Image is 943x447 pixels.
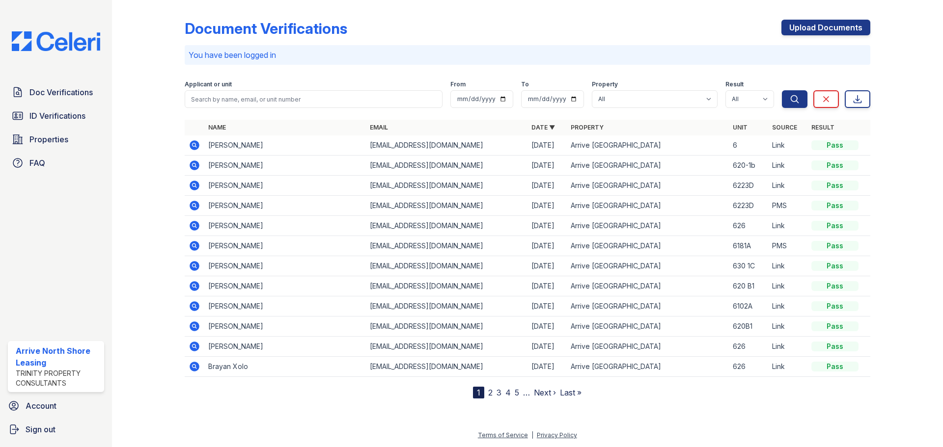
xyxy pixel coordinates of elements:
[366,316,527,337] td: [EMAIL_ADDRESS][DOMAIN_NAME]
[560,388,582,397] a: Last »
[521,80,529,88] label: To
[527,276,567,296] td: [DATE]
[29,86,93,98] span: Doc Verifications
[768,196,807,216] td: PMS
[478,431,528,439] a: Terms of Service
[902,408,933,437] iframe: chat widget
[571,124,604,131] a: Property
[16,368,100,388] div: Trinity Property Consultants
[370,124,388,131] a: Email
[527,236,567,256] td: [DATE]
[4,420,108,439] a: Sign out
[768,176,807,196] td: Link
[185,90,443,108] input: Search by name, email, or unit number
[29,110,85,122] span: ID Verifications
[204,216,366,236] td: [PERSON_NAME]
[811,301,859,311] div: Pass
[26,400,56,412] span: Account
[8,106,104,126] a: ID Verifications
[204,337,366,357] td: [PERSON_NAME]
[204,316,366,337] td: [PERSON_NAME]
[534,388,556,397] a: Next ›
[567,236,728,256] td: Arrive [GEOGRAPHIC_DATA]
[527,337,567,357] td: [DATE]
[527,216,567,236] td: [DATE]
[811,160,859,170] div: Pass
[768,276,807,296] td: Link
[811,362,859,371] div: Pass
[811,281,859,291] div: Pass
[366,196,527,216] td: [EMAIL_ADDRESS][DOMAIN_NAME]
[366,216,527,236] td: [EMAIL_ADDRESS][DOMAIN_NAME]
[185,80,232,88] label: Applicant or unit
[204,276,366,296] td: [PERSON_NAME]
[811,241,859,251] div: Pass
[811,201,859,210] div: Pass
[29,133,68,145] span: Properties
[204,156,366,176] td: [PERSON_NAME]
[531,431,533,439] div: |
[527,256,567,276] td: [DATE]
[488,388,493,397] a: 2
[811,342,859,351] div: Pass
[768,296,807,316] td: Link
[768,316,807,337] td: Link
[567,216,728,236] td: Arrive [GEOGRAPHIC_DATA]
[567,337,728,357] td: Arrive [GEOGRAPHIC_DATA]
[811,221,859,231] div: Pass
[4,396,108,416] a: Account
[733,124,748,131] a: Unit
[473,387,484,398] div: 1
[366,256,527,276] td: [EMAIL_ADDRESS][DOMAIN_NAME]
[204,135,366,156] td: [PERSON_NAME]
[768,156,807,176] td: Link
[567,296,728,316] td: Arrive [GEOGRAPHIC_DATA]
[16,345,100,368] div: Arrive North Shore Leasing
[497,388,501,397] a: 3
[505,388,511,397] a: 4
[527,296,567,316] td: [DATE]
[527,156,567,176] td: [DATE]
[29,157,45,169] span: FAQ
[592,80,618,88] label: Property
[811,124,834,131] a: Result
[729,135,768,156] td: 6
[729,156,768,176] td: 620-1b
[811,261,859,271] div: Pass
[515,388,519,397] a: 5
[366,176,527,196] td: [EMAIL_ADDRESS][DOMAIN_NAME]
[527,357,567,377] td: [DATE]
[768,357,807,377] td: Link
[8,153,104,173] a: FAQ
[729,296,768,316] td: 6102A
[768,256,807,276] td: Link
[527,176,567,196] td: [DATE]
[366,236,527,256] td: [EMAIL_ADDRESS][DOMAIN_NAME]
[366,135,527,156] td: [EMAIL_ADDRESS][DOMAIN_NAME]
[729,196,768,216] td: 6223D
[204,357,366,377] td: Brayan Xolo
[567,156,728,176] td: Arrive [GEOGRAPHIC_DATA]
[4,31,108,51] img: CE_Logo_Blue-a8612792a0a2168367f1c8372b55b34899dd931a85d93a1a3d3e32e68fde9ad4.png
[527,135,567,156] td: [DATE]
[567,135,728,156] td: Arrive [GEOGRAPHIC_DATA]
[729,256,768,276] td: 630 1C
[8,130,104,149] a: Properties
[531,124,555,131] a: Date ▼
[204,296,366,316] td: [PERSON_NAME]
[729,337,768,357] td: 626
[768,135,807,156] td: Link
[204,176,366,196] td: [PERSON_NAME]
[567,196,728,216] td: Arrive [GEOGRAPHIC_DATA]
[537,431,577,439] a: Privacy Policy
[811,321,859,331] div: Pass
[450,80,466,88] label: From
[729,176,768,196] td: 6223D
[204,256,366,276] td: [PERSON_NAME]
[768,216,807,236] td: Link
[567,316,728,337] td: Arrive [GEOGRAPHIC_DATA]
[729,216,768,236] td: 626
[189,49,866,61] p: You have been logged in
[729,357,768,377] td: 626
